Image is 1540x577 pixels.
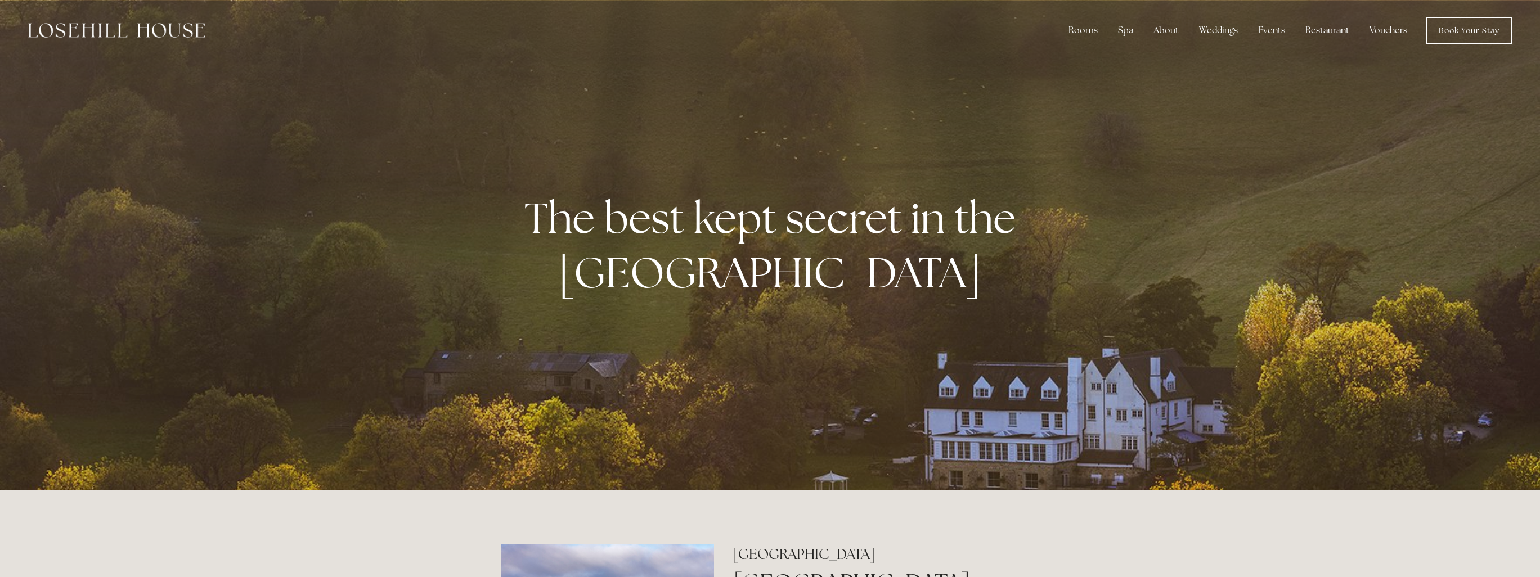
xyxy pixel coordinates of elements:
[1190,19,1247,42] div: Weddings
[1249,19,1294,42] div: Events
[524,190,1025,300] strong: The best kept secret in the [GEOGRAPHIC_DATA]
[733,544,1039,564] h2: [GEOGRAPHIC_DATA]
[28,23,205,38] img: Losehill House
[1361,19,1416,42] a: Vouchers
[1144,19,1188,42] div: About
[1296,19,1358,42] div: Restaurant
[1109,19,1142,42] div: Spa
[1059,19,1107,42] div: Rooms
[1426,17,1512,44] a: Book Your Stay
